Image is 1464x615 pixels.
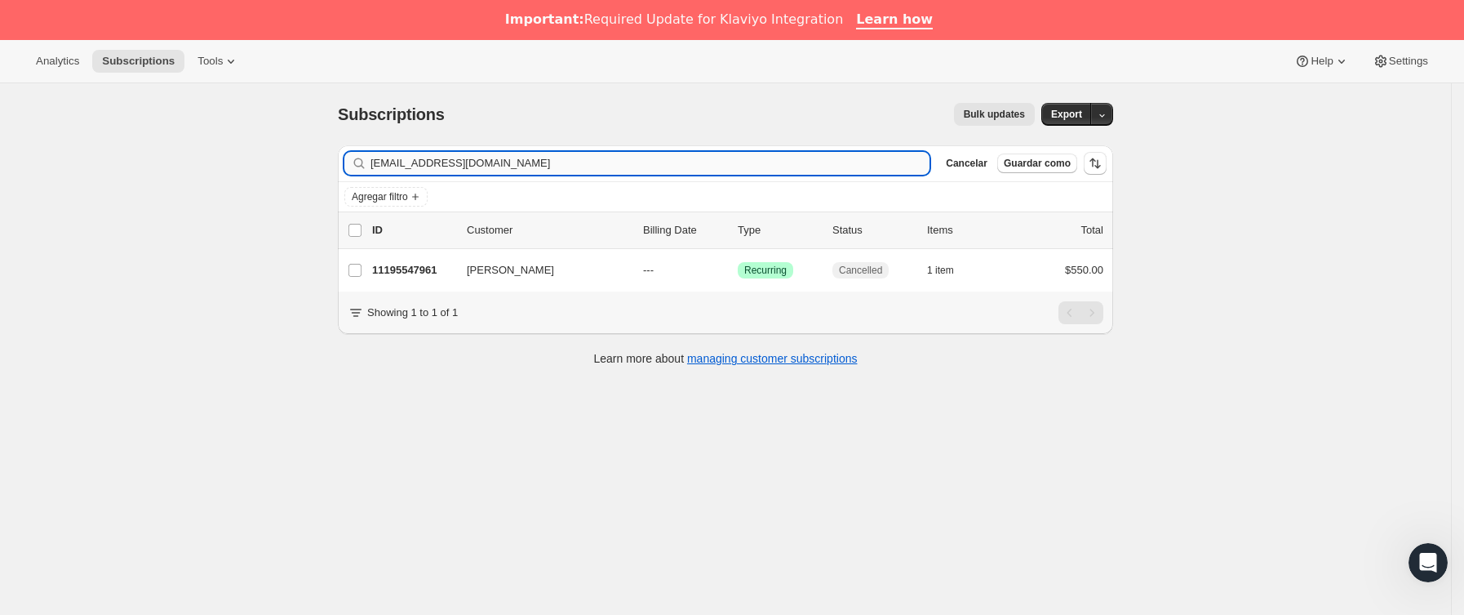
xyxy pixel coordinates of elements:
[344,187,428,207] button: Agregar filtro
[738,222,819,238] div: Type
[1363,50,1438,73] button: Settings
[744,264,787,277] span: Recurring
[372,259,1103,282] div: 11195547961[PERSON_NAME]---LogradoRecurringCancelled1 item$550.00
[927,222,1009,238] div: Items
[338,105,445,123] span: Subscriptions
[1051,108,1082,121] span: Export
[36,55,79,68] span: Analytics
[1389,55,1428,68] span: Settings
[1058,301,1103,324] nav: Paginación
[856,11,933,29] a: Learn how
[92,50,184,73] button: Subscriptions
[964,108,1025,121] span: Bulk updates
[946,157,987,170] span: Cancelar
[927,259,972,282] button: 1 item
[188,50,249,73] button: Tools
[1409,543,1448,582] iframe: Intercom live chat
[370,152,929,175] input: Filter subscribers
[372,222,1103,238] div: IDCustomerBilling DateTypeStatusItemsTotal
[1084,152,1107,175] button: Ordenar los resultados
[372,262,454,279] p: 11195547961
[927,264,954,277] span: 1 item
[954,103,1035,126] button: Bulk updates
[939,154,994,173] button: Cancelar
[505,11,843,28] div: Required Update for Klaviyo Integration
[832,222,914,238] p: Status
[372,222,454,238] p: ID
[102,55,175,68] span: Subscriptions
[467,222,630,238] p: Customer
[1041,103,1092,126] button: Export
[457,257,620,283] button: [PERSON_NAME]
[197,55,223,68] span: Tools
[1081,222,1103,238] p: Total
[1004,157,1071,170] span: Guardar como
[352,190,408,203] span: Agregar filtro
[839,264,882,277] span: Cancelled
[367,305,458,321] p: Showing 1 to 1 of 1
[687,352,858,365] a: managing customer subscriptions
[467,262,554,279] span: [PERSON_NAME]
[643,264,654,276] span: ---
[594,350,858,367] p: Learn more about
[26,50,89,73] button: Analytics
[643,222,725,238] p: Billing Date
[1311,55,1333,68] span: Help
[997,154,1077,173] button: Guardar como
[1065,264,1103,276] span: $550.00
[505,11,584,27] b: Important:
[1284,50,1359,73] button: Help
